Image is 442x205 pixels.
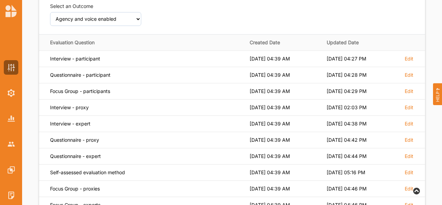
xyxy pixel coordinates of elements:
a: System Settings [4,86,18,100]
div: [DATE] 04:39 AM [250,72,317,78]
div: Focus Group - proxies [50,186,240,192]
label: Edit [405,104,413,111]
div: [DATE] 04:39 AM [250,169,317,176]
div: [DATE] 04:38 PM [327,121,394,127]
div: [DATE] 04:39 AM [250,186,317,192]
div: [DATE] 04:39 AM [250,153,317,159]
div: Focus Group - participants [50,88,240,94]
div: Interview - proxy [50,104,240,111]
a: Accounts & Users [4,137,18,151]
img: System Reports [8,115,15,121]
label: Edit [405,153,413,159]
div: Interview - expert [50,121,240,127]
img: logo [6,5,17,17]
label: Edit [405,88,413,94]
div: Created Date [250,39,317,46]
div: [DATE] 04:39 AM [250,137,317,143]
div: [DATE] 04:44 PM [327,153,394,159]
img: Activity Settings [8,64,15,71]
div: [DATE] 04:42 PM [327,137,394,143]
label: Select an Outcome [50,3,93,10]
div: [DATE] 04:39 AM [250,56,317,62]
img: Features [8,166,15,174]
th: Evaluation Question [39,34,245,50]
div: [DATE] 04:39 AM [250,88,317,94]
a: Features [4,162,18,177]
div: Questionnaire - proxy [50,137,240,143]
div: Interview - participant [50,56,240,62]
a: Activity Settings [4,60,18,75]
div: [DATE] 04:39 AM [250,104,317,111]
label: Edit [405,72,413,78]
label: Edit [405,169,413,176]
a: System Logs [4,188,18,203]
img: System Settings [8,89,15,97]
img: Accounts & Users [8,142,15,146]
div: Self-assessed evaluation method [50,169,240,176]
label: Edit [405,121,413,127]
div: Updated Date [327,39,394,46]
div: [DATE] 05:16 PM [327,169,394,176]
div: [DATE] 02:03 PM [327,104,394,111]
img: System Logs [8,192,15,199]
label: Edit [405,137,413,143]
a: System Reports [4,111,18,126]
div: [DATE] 04:28 PM [327,72,394,78]
div: Questionnaire - participant [50,72,240,78]
label: Edit [405,186,413,192]
div: [DATE] 04:39 AM [250,121,317,127]
div: [DATE] 04:46 PM [327,186,394,192]
div: [DATE] 04:27 PM [327,56,394,62]
div: [DATE] 04:29 PM [327,88,394,94]
div: Questionnaire - expert [50,153,240,159]
label: Edit [405,56,413,62]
